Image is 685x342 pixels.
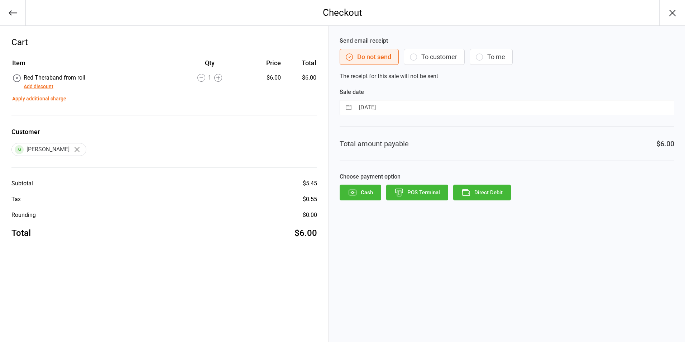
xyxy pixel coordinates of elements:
div: Tax [11,195,21,204]
th: Total [284,58,316,73]
button: To me [470,49,513,65]
div: Total [11,227,31,239]
div: 1 [174,73,245,82]
button: To customer [404,49,465,65]
button: Do not send [340,49,399,65]
div: $0.55 [303,195,317,204]
div: [PERSON_NAME] [11,143,86,156]
td: $6.00 [284,73,316,91]
div: $5.45 [303,179,317,188]
button: Apply additional charge [12,95,66,103]
label: Choose payment option [340,172,674,181]
div: Cart [11,36,317,49]
div: $6.00 [294,227,317,239]
div: Rounding [11,211,36,219]
div: The receipt for this sale will not be sent [340,37,674,81]
button: Direct Debit [453,185,511,200]
div: $6.00 [246,73,281,82]
button: Cash [340,185,381,200]
div: Subtotal [11,179,33,188]
div: Price [246,58,281,68]
label: Customer [11,127,317,137]
button: POS Terminal [386,185,448,200]
button: Add discount [24,83,53,90]
label: Sale date [340,88,674,96]
th: Item [12,58,173,73]
span: Red Theraband from roll [24,74,85,81]
label: Send email receipt [340,37,674,45]
div: $0.00 [303,211,317,219]
th: Qty [174,58,245,73]
div: Total amount payable [340,138,409,149]
div: $6.00 [656,138,674,149]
